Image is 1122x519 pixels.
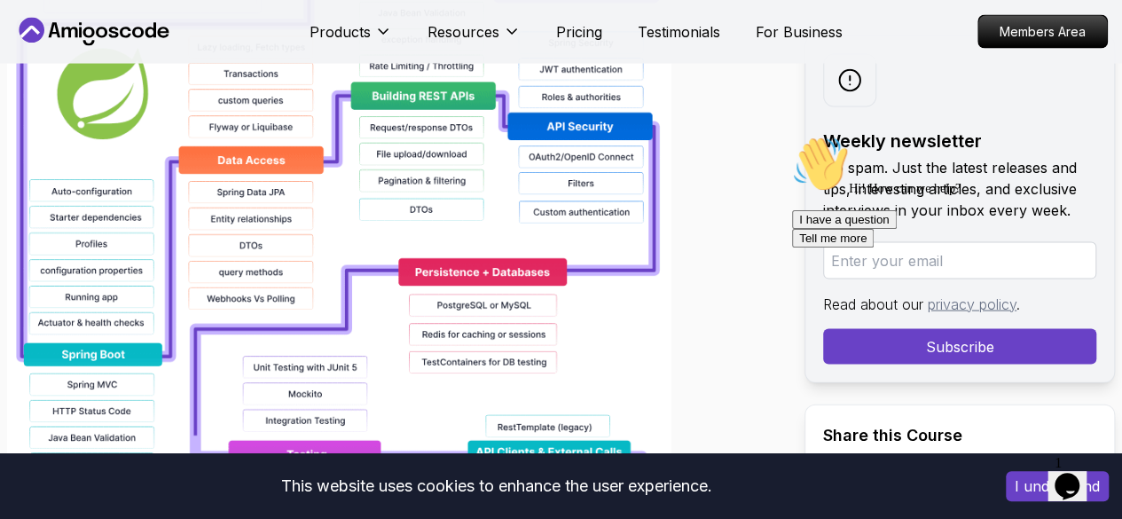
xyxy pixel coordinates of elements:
iframe: chat widget [785,129,1104,439]
button: Tell me more [7,100,89,119]
div: 👋Hi! How can we help?I have a questionTell me more [7,7,326,119]
p: Members Area [978,16,1107,48]
p: Resources [428,21,499,43]
button: Products [310,21,392,57]
button: I have a question [7,82,112,100]
span: Hi! How can we help? [7,53,176,67]
iframe: chat widget [1047,448,1104,501]
div: This website uses cookies to enhance the user experience. [13,467,979,506]
a: Members Area [977,15,1108,49]
img: :wave: [7,7,64,64]
button: Accept cookies [1006,471,1109,501]
a: For Business [756,21,843,43]
p: Products [310,21,371,43]
a: Testimonials [638,21,720,43]
button: Resources [428,21,521,57]
a: Pricing [556,21,602,43]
